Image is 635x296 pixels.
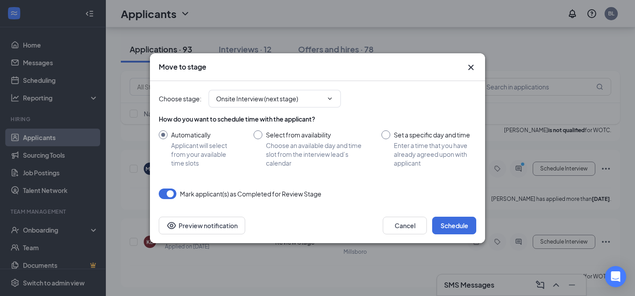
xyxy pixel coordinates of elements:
button: Preview notificationEye [159,217,245,234]
div: How do you want to schedule time with the applicant? [159,115,476,123]
svg: ChevronDown [326,95,333,102]
button: Cancel [383,217,427,234]
button: Schedule [432,217,476,234]
h3: Move to stage [159,62,206,72]
svg: Eye [166,220,177,231]
button: Close [466,62,476,73]
span: Mark applicant(s) as Completed for Review Stage [180,189,321,199]
span: Choose stage : [159,94,202,104]
svg: Cross [466,62,476,73]
div: Open Intercom Messenger [605,266,626,287]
